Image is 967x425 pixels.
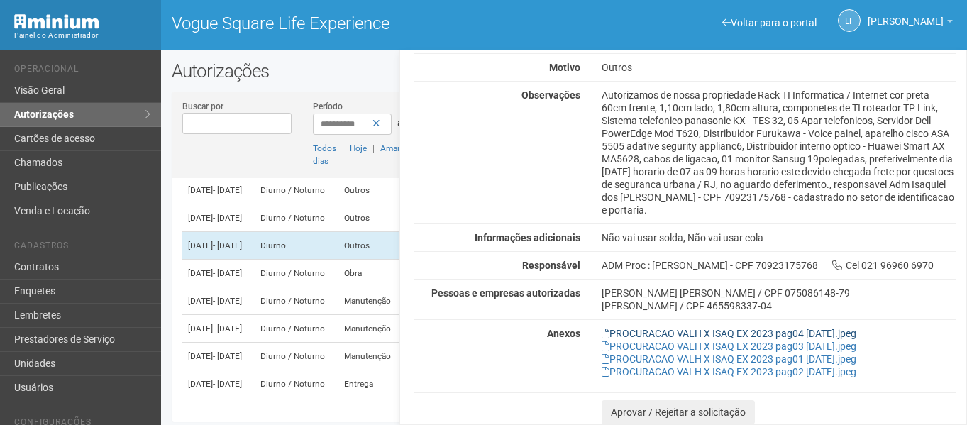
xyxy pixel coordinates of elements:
[547,328,580,339] strong: Anexos
[213,379,242,389] span: - [DATE]
[338,260,403,287] td: Obra
[213,185,242,195] span: - [DATE]
[602,341,856,352] a: PROCURACAO VALH X ISAQ EX 2023 pag03 [DATE].jpeg
[602,353,856,365] a: PROCURACAO VALH X ISAQ EX 2023 pag01 [DATE].jpeg
[182,100,223,113] label: Buscar por
[372,143,375,153] span: |
[338,370,403,398] td: Entrega
[14,14,99,29] img: Minium
[255,232,338,260] td: Diurno
[338,177,403,204] td: Outros
[313,100,343,113] label: Período
[14,241,150,255] li: Cadastros
[213,213,242,223] span: - [DATE]
[868,2,944,27] span: Letícia Florim
[342,143,344,153] span: |
[602,328,856,339] a: PROCURACAO VALH X ISAQ EX 2023 pag04 [DATE].jpeg
[182,260,255,287] td: [DATE]
[172,60,956,82] h2: Autorizações
[255,260,338,287] td: Diurno / Noturno
[350,143,367,153] a: Hoje
[172,14,553,33] h1: Vogue Square Life Experience
[213,324,242,333] span: - [DATE]
[182,204,255,232] td: [DATE]
[591,259,966,272] div: ADM Proc : [PERSON_NAME] - CPF 70923175768 Cel 021 96960 6970
[213,296,242,306] span: - [DATE]
[602,400,755,424] button: Aprovar / Rejeitar a solicitação
[338,315,403,343] td: Manutenção
[213,241,242,250] span: - [DATE]
[591,61,966,74] div: Outros
[838,9,861,32] a: LF
[868,18,953,29] a: [PERSON_NAME]
[549,62,580,73] strong: Motivo
[255,287,338,315] td: Diurno / Noturno
[182,315,255,343] td: [DATE]
[213,351,242,361] span: - [DATE]
[255,315,338,343] td: Diurno / Noturno
[591,231,966,244] div: Não vai usar solda, Não vai usar cola
[338,204,403,232] td: Outros
[338,343,403,370] td: Manutenção
[591,89,966,216] div: Autorizamos de nossa propriedade Rack TI Informatica / Internet cor preta 60cm frente, 1,10cm lad...
[397,117,403,128] span: a
[255,370,338,398] td: Diurno / Noturno
[431,287,580,299] strong: Pessoas e empresas autorizadas
[255,343,338,370] td: Diurno / Noturno
[475,232,580,243] strong: Informações adicionais
[602,287,956,299] div: [PERSON_NAME] [PERSON_NAME] / CPF 075086148-79
[602,299,956,312] div: [PERSON_NAME] / CPF 465598337-04
[522,260,580,271] strong: Responsável
[521,89,580,101] strong: Observações
[255,204,338,232] td: Diurno / Noturno
[182,287,255,315] td: [DATE]
[313,143,336,153] a: Todos
[255,177,338,204] td: Diurno / Noturno
[602,366,856,377] a: PROCURACAO VALH X ISAQ EX 2023 pag02 [DATE].jpeg
[380,143,411,153] a: Amanhã
[338,287,403,315] td: Manutenção
[338,232,403,260] td: Outros
[14,64,150,79] li: Operacional
[182,177,255,204] td: [DATE]
[182,370,255,398] td: [DATE]
[182,232,255,260] td: [DATE]
[722,17,817,28] a: Voltar para o portal
[213,268,242,278] span: - [DATE]
[14,29,150,42] div: Painel do Administrador
[182,343,255,370] td: [DATE]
